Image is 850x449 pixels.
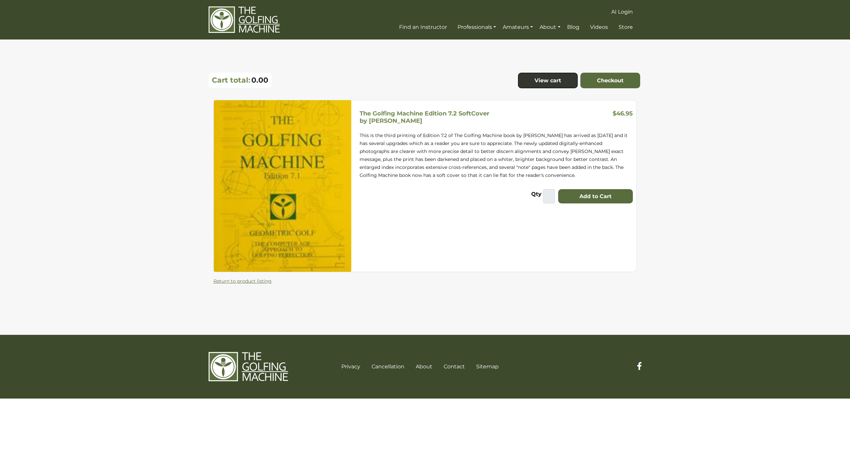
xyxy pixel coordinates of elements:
[588,21,610,33] a: Videos
[567,24,579,30] span: Blog
[212,76,250,85] p: Cart total:
[518,73,578,89] a: View cart
[209,351,288,382] img: The Golfing Machine
[501,21,535,33] a: Amateurs
[372,363,404,370] a: Cancellation
[619,24,633,30] span: Store
[610,6,635,18] a: AI Login
[558,189,633,204] button: Add to Cart
[611,9,633,15] span: AI Login
[341,363,360,370] a: Privacy
[213,278,272,284] a: Return to product listing
[399,24,447,30] span: Find an Instructor
[214,100,351,272] img: The Golfing Machine Edition 7.2 SoftCover by Homer Kelley
[209,6,280,34] img: The Golfing Machine
[613,110,633,119] h3: $46.95
[444,363,465,370] a: Contact
[565,21,581,33] a: Blog
[360,131,633,179] p: This is the third printing of Edition 7.2 of The Golfing Machine book by [PERSON_NAME] has arrive...
[580,73,640,89] a: Checkout
[538,21,562,33] a: About
[476,363,499,370] a: Sitemap
[590,24,608,30] span: Videos
[360,110,489,124] h5: The Golfing Machine Edition 7.2 SoftCover by [PERSON_NAME]
[251,76,268,85] span: 0.00
[416,363,432,370] a: About
[397,21,449,33] a: Find an Instructor
[531,190,542,200] label: Qty
[456,21,498,33] a: Professionals
[617,21,635,33] a: Store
